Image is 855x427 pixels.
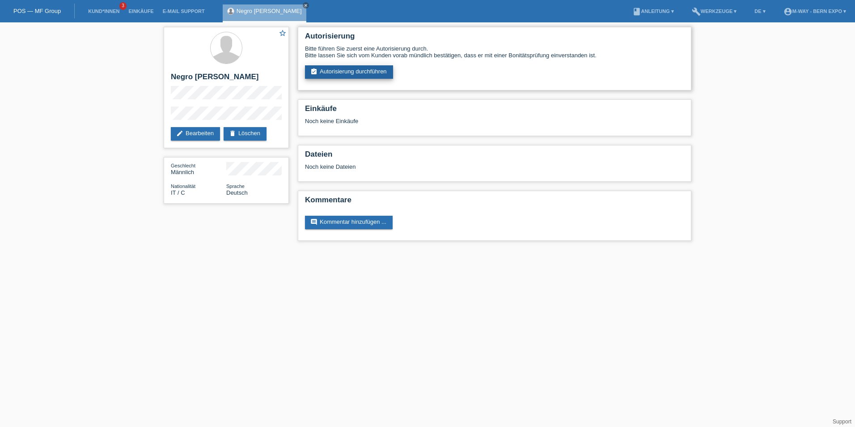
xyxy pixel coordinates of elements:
[687,9,741,14] a: buildWerkzeuge ▾
[237,8,302,14] a: Negro [PERSON_NAME]
[171,184,195,189] span: Nationalität
[310,218,317,226] i: comment
[305,45,684,59] div: Bitte führen Sie zuerst eine Autorisierung durch. Bitte lassen Sie sich vom Kunden vorab mündlich...
[176,130,183,137] i: edit
[304,3,308,8] i: close
[279,29,287,38] a: star_border
[226,189,248,196] span: Deutsch
[305,118,684,131] div: Noch keine Einkäufe
[305,196,684,209] h2: Kommentare
[171,163,195,168] span: Geschlecht
[171,73,282,86] h2: Negro [PERSON_NAME]
[84,9,124,14] a: Kund*innen
[632,7,641,16] i: book
[305,216,393,229] a: commentKommentar hinzufügen ...
[171,127,220,141] a: editBearbeiten
[171,162,226,175] div: Männlich
[229,130,236,137] i: delete
[628,9,678,14] a: bookAnleitung ▾
[305,32,684,45] h2: Autorisierung
[158,9,209,14] a: E-Mail Support
[124,9,158,14] a: Einkäufe
[303,2,309,9] a: close
[783,7,792,16] i: account_circle
[750,9,770,14] a: DE ▾
[224,127,267,141] a: deleteLöschen
[171,189,185,196] span: Italien / C / 19.01.1976
[305,65,393,79] a: assignment_turned_inAutorisierung durchführen
[305,150,684,163] h2: Dateien
[279,29,287,37] i: star_border
[305,104,684,118] h2: Einkäufe
[692,7,701,16] i: build
[779,9,851,14] a: account_circlem-way - Bern Expo ▾
[305,163,578,170] div: Noch keine Dateien
[310,68,317,75] i: assignment_turned_in
[226,184,245,189] span: Sprache
[833,418,851,425] a: Support
[13,8,61,14] a: POS — MF Group
[119,2,127,10] span: 3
